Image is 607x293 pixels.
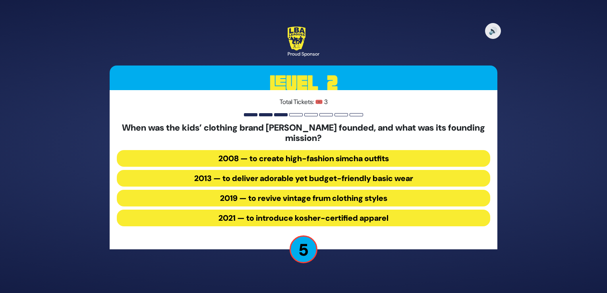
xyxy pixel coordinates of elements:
p: Total Tickets: 🎟️ 3 [117,97,490,107]
button: 2013 — to deliver adorable yet budget-friendly basic wear [117,170,490,187]
h3: Level 2 [110,66,497,101]
button: 2008 — to create high-fashion simcha outfits [117,150,490,167]
p: 5 [290,235,317,263]
button: 2021 — to introduce kosher-certified apparel [117,210,490,226]
div: Proud Sponsor [288,50,319,58]
button: 2019 — to revive vintage frum clothing styles [117,190,490,206]
button: 🔊 [485,23,501,39]
img: LBA [288,27,305,50]
h5: When was the kids’ clothing brand [PERSON_NAME] founded, and what was its founding mission? [117,123,490,144]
